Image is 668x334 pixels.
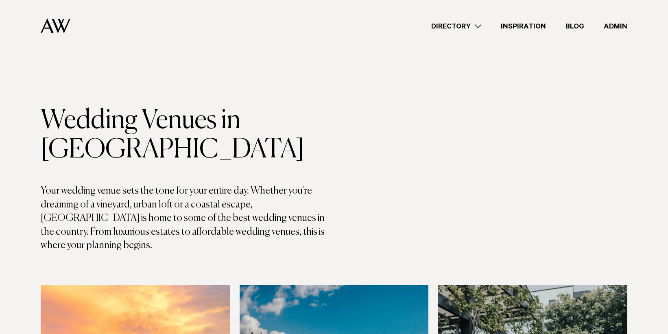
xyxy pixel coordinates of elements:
[41,184,334,253] p: Your wedding venue sets the tone for your entire day. Whether you're dreaming of a vineyard, urba...
[594,21,637,32] a: Admin
[41,106,334,165] h1: Wedding Venues in [GEOGRAPHIC_DATA]
[491,21,556,32] a: Inspiration
[421,21,491,32] a: Directory
[41,18,70,33] img: Auckland Weddings Logo
[556,21,594,32] a: Blog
